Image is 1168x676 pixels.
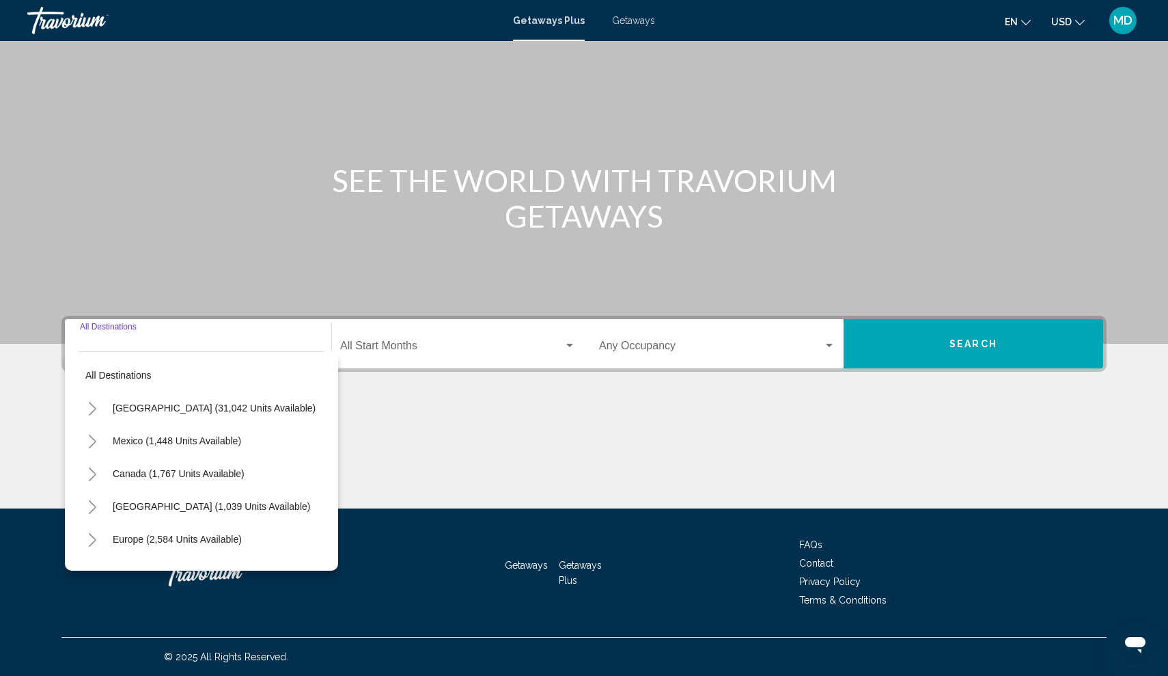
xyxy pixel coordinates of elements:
span: Europe (2,584 units available) [113,534,242,545]
button: Toggle Australia (218 units available) [79,558,106,586]
button: [GEOGRAPHIC_DATA] (1,039 units available) [106,491,317,522]
button: Toggle Europe (2,584 units available) [79,526,106,553]
span: USD [1051,16,1072,27]
button: Toggle Canada (1,767 units available) [79,460,106,487]
a: FAQs [799,539,822,550]
a: Terms & Conditions [799,595,887,606]
span: MD [1113,14,1132,27]
button: [GEOGRAPHIC_DATA] (218 units available) [106,556,309,588]
button: User Menu [1105,6,1141,35]
button: Toggle United States (31,042 units available) [79,394,106,422]
a: Getaways [612,15,655,26]
span: [GEOGRAPHIC_DATA] (31,042 units available) [113,403,316,414]
h1: SEE THE WORLD WITH TRAVORIUM GETAWAYS [328,163,840,234]
button: All destinations [79,360,324,391]
span: Canada (1,767 units available) [113,468,245,479]
button: Mexico (1,448 units available) [106,425,248,457]
span: en [1005,16,1018,27]
button: [GEOGRAPHIC_DATA] (31,042 units available) [106,392,322,424]
button: Canada (1,767 units available) [106,458,251,489]
span: © 2025 All Rights Reserved. [164,651,288,662]
span: Mexico (1,448 units available) [113,435,241,446]
button: Toggle Mexico (1,448 units available) [79,427,106,455]
a: Getaways Plus [559,560,602,586]
a: Contact [799,558,833,569]
iframe: Кнопка запуска окна обмена сообщениями [1113,621,1157,665]
a: Travorium [27,7,499,34]
button: Change currency [1051,12,1085,31]
span: [GEOGRAPHIC_DATA] (1,039 units available) [113,501,310,512]
button: Search [844,319,1103,368]
span: Search [949,339,997,350]
a: Getaways [505,560,548,571]
a: Privacy Policy [799,576,861,587]
a: Travorium [164,552,301,593]
span: All destinations [85,370,152,381]
button: Europe (2,584 units available) [106,524,249,555]
a: Getaways Plus [513,15,585,26]
button: Toggle Caribbean & Atlantic Islands (1,039 units available) [79,493,106,520]
button: Change language [1005,12,1031,31]
div: Search widget [65,319,1103,368]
